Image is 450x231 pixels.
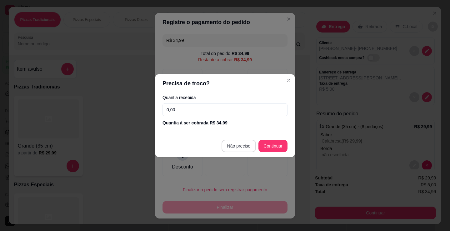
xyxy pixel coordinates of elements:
button: Close [284,75,294,85]
label: Quantia recebida [162,95,287,100]
div: Quantia à ser cobrada R$ 34,99 [162,120,287,126]
button: Continuar [258,140,287,152]
button: Não preciso [222,140,256,152]
header: Precisa de troco? [155,74,295,93]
